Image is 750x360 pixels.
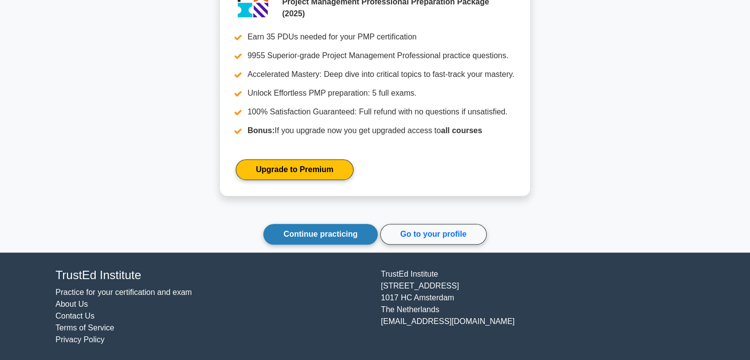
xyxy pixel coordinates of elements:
a: Upgrade to Premium [236,159,354,180]
div: TrustEd Institute [STREET_ADDRESS] 1017 HC Amsterdam The Netherlands [EMAIL_ADDRESS][DOMAIN_NAME] [375,268,701,346]
a: Contact Us [56,312,95,320]
a: Practice for your certification and exam [56,288,192,296]
a: Privacy Policy [56,335,105,344]
a: Go to your profile [380,224,487,245]
a: About Us [56,300,88,308]
a: Terms of Service [56,324,114,332]
a: Continue practicing [263,224,378,245]
h4: TrustEd Institute [56,268,369,283]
